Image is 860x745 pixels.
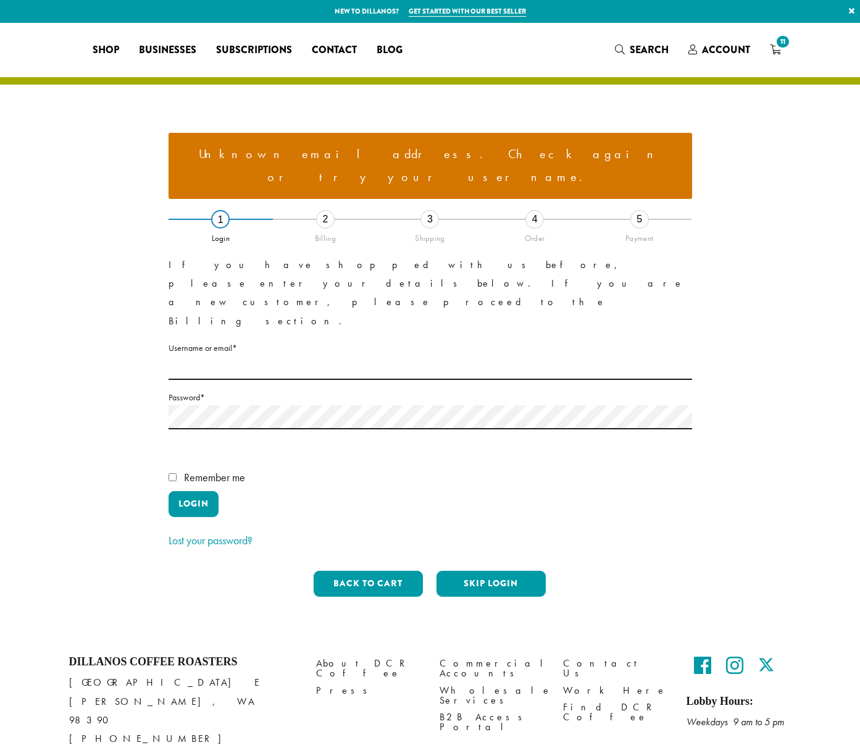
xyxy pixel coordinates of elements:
a: B2B Access Portal [440,709,545,735]
a: Lost your password? [169,533,253,547]
input: Remember me [169,473,177,481]
div: 2 [316,210,335,229]
span: Remember me [184,470,245,484]
a: Commercial Accounts [440,655,545,682]
a: Work Here [563,682,668,699]
span: Subscriptions [216,43,292,58]
div: Order [482,229,587,243]
div: 4 [525,210,544,229]
h5: Lobby Hours: [687,695,791,709]
p: If you have shopped with us before, please enter your details below. If you are a new customer, p... [169,256,692,330]
span: Blog [377,43,403,58]
a: Contact Us [563,655,668,682]
label: Password [169,390,692,405]
div: Shipping [378,229,483,243]
span: Account [702,43,750,57]
label: Username or email [169,340,692,356]
a: Shop [83,40,129,60]
span: Shop [93,43,119,58]
div: Login [169,229,273,243]
span: Search [630,43,669,57]
a: Get started with our best seller [409,6,526,17]
h4: Dillanos Coffee Roasters [69,655,298,669]
span: Contact [312,43,357,58]
div: 1 [211,210,230,229]
span: 11 [774,33,791,50]
div: 3 [420,210,439,229]
button: Skip Login [436,571,546,597]
em: Weekdays 9 am to 5 pm [687,715,784,728]
a: Search [605,40,678,60]
a: About DCR Coffee [316,655,421,682]
li: Unknown email address. Check again or try your username. [178,143,682,189]
a: Find DCR Coffee [563,699,668,725]
button: Login [169,491,219,517]
a: Press [316,682,421,699]
div: Payment [587,229,692,243]
a: Wholesale Services [440,682,545,709]
div: Billing [273,229,378,243]
button: Back to cart [314,571,423,597]
span: Businesses [139,43,196,58]
div: 5 [630,210,649,229]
